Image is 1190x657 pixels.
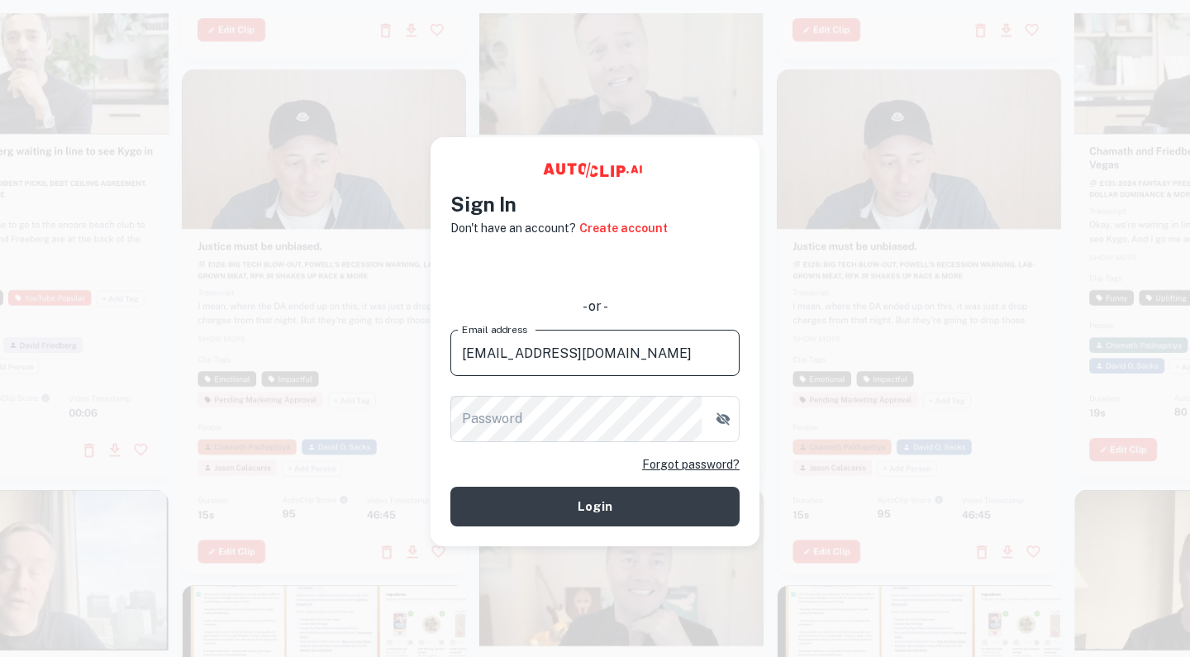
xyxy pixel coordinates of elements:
[450,249,740,285] div: Sign in with Google. Opens in new tab
[642,455,740,474] a: Forgot password?
[450,487,740,526] button: Login
[462,322,527,336] label: Email address
[450,219,576,237] p: Don't have an account?
[442,249,748,285] iframe: Sign in with Google Button
[450,189,740,219] h4: Sign In
[579,219,668,237] a: Create account
[450,297,740,317] div: - or -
